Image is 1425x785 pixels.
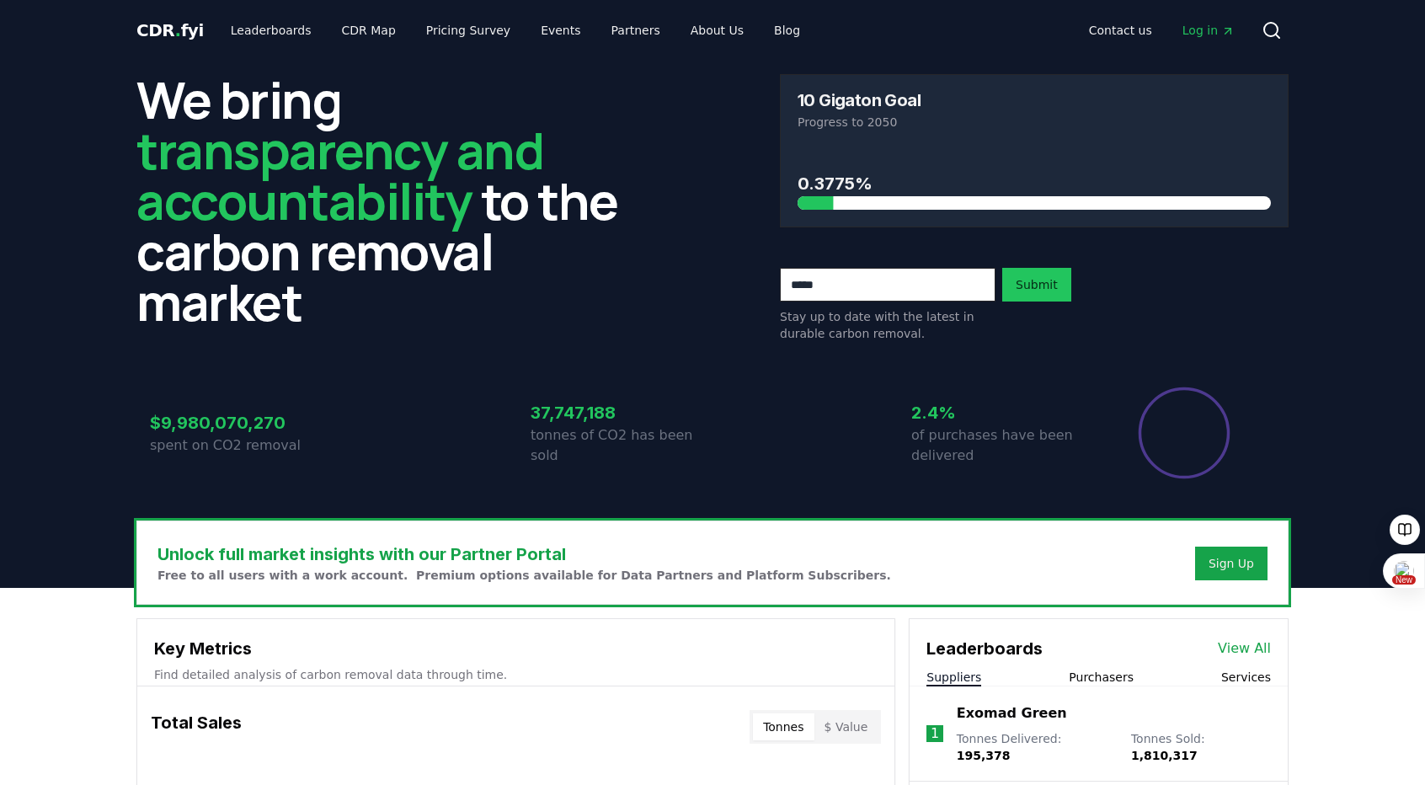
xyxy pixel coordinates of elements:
h3: Key Metrics [154,636,878,661]
span: CDR fyi [136,20,204,40]
p: Stay up to date with the latest in durable carbon removal. [780,308,995,342]
h3: $9,980,070,270 [150,410,332,435]
a: View All [1218,638,1271,659]
h3: Total Sales [151,710,242,744]
h3: Leaderboards [926,636,1043,661]
a: Exomad Green [957,703,1067,724]
a: Contact us [1075,15,1166,45]
div: Percentage of sales delivered [1137,386,1231,480]
a: Leaderboards [217,15,325,45]
a: Events [527,15,594,45]
button: Services [1221,669,1271,686]
h3: 0.3775% [798,171,1271,196]
h3: Unlock full market insights with our Partner Portal [157,542,891,567]
a: Partners [598,15,674,45]
button: Suppliers [926,669,981,686]
a: About Us [677,15,757,45]
p: Tonnes Delivered : [957,730,1114,764]
a: Pricing Survey [413,15,524,45]
a: Blog [761,15,814,45]
button: Purchasers [1069,669,1134,686]
nav: Main [1075,15,1248,45]
nav: Main [217,15,814,45]
p: tonnes of CO2 has been sold [531,425,712,466]
p: Tonnes Sold : [1131,730,1271,764]
p: spent on CO2 removal [150,435,332,456]
a: CDR Map [328,15,409,45]
p: 1 [931,724,939,744]
span: Log in [1182,22,1235,39]
p: Find detailed analysis of carbon removal data through time. [154,666,878,683]
button: Tonnes [753,713,814,740]
button: Sign Up [1195,547,1268,580]
span: 195,378 [957,749,1011,762]
h3: 37,747,188 [531,400,712,425]
button: Submit [1002,268,1071,302]
span: transparency and accountability [136,115,543,235]
h2: We bring to the carbon removal market [136,74,645,327]
button: $ Value [814,713,878,740]
p: of purchases have been delivered [911,425,1093,466]
h3: 2.4% [911,400,1093,425]
a: Log in [1169,15,1248,45]
span: 1,810,317 [1131,749,1198,762]
span: . [175,20,181,40]
p: Free to all users with a work account. Premium options available for Data Partners and Platform S... [157,567,891,584]
p: Progress to 2050 [798,114,1271,131]
h3: 10 Gigaton Goal [798,92,921,109]
a: CDR.fyi [136,19,204,42]
a: Sign Up [1209,555,1254,572]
